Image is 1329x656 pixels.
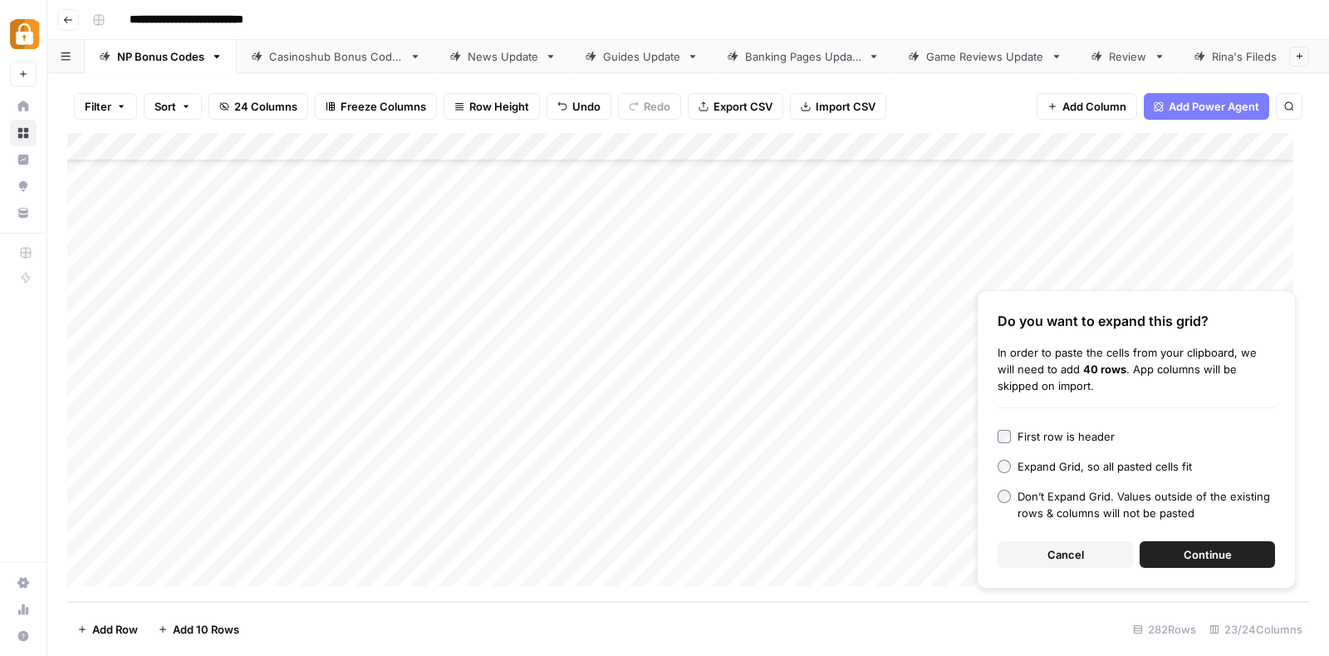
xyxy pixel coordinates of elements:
a: Review [1076,40,1179,73]
input: First row is header [998,430,1011,443]
a: Browse [10,120,37,146]
button: Add Row [67,616,148,643]
a: Your Data [10,200,37,226]
button: Sort [144,93,202,120]
a: NP Bonus Codes [85,40,237,73]
div: Game Reviews Update [926,48,1044,65]
button: Continue [1140,541,1275,568]
div: Do you want to expand this grid? [998,311,1275,331]
span: Cancel [1047,546,1084,563]
span: 24 Columns [234,98,297,115]
div: Guides Update [603,48,680,65]
div: Banking Pages Update [745,48,861,65]
a: Insights [10,146,37,173]
button: Help + Support [10,623,37,649]
div: Don’t Expand Grid. Values outside of the existing rows & columns will not be pasted [1018,488,1275,521]
span: Sort [154,98,176,115]
span: Export CSV [714,98,772,115]
button: Export CSV [688,93,783,120]
div: 23/24 Columns [1203,616,1309,643]
button: Cancel [998,541,1133,568]
a: Guides Update [571,40,713,73]
span: Redo [644,98,670,115]
input: Don’t Expand Grid. Values outside of the existing rows & columns will not be pasted [998,490,1011,503]
div: NP Bonus Codes [117,48,204,65]
button: Add 10 Rows [148,616,249,643]
span: Add 10 Rows [173,621,239,638]
span: Import CSV [816,98,875,115]
a: Casinoshub Bonus Codes [237,40,435,73]
b: 40 rows [1083,363,1126,376]
a: Banking Pages Update [713,40,894,73]
a: News Update [435,40,571,73]
button: Add Power Agent [1144,93,1269,120]
a: Usage [10,596,37,623]
button: Redo [618,93,681,120]
button: Import CSV [790,93,886,120]
span: Add Row [92,621,138,638]
span: Add Power Agent [1169,98,1259,115]
div: 282 Rows [1126,616,1203,643]
div: News Update [468,48,538,65]
span: Filter [85,98,111,115]
img: Adzz Logo [10,19,40,49]
a: Game Reviews Update [894,40,1076,73]
button: Workspace: Adzz [10,13,37,55]
div: Casinoshub Bonus Codes [269,48,403,65]
span: Undo [572,98,601,115]
div: Review [1109,48,1147,65]
button: Undo [547,93,611,120]
span: Add Column [1062,98,1126,115]
a: Home [10,93,37,120]
button: 24 Columns [208,93,308,120]
button: Row Height [444,93,540,120]
button: Filter [74,93,137,120]
input: Expand Grid, so all pasted cells fit [998,460,1011,473]
span: Row Height [469,98,529,115]
button: Add Column [1037,93,1137,120]
div: Expand Grid, so all pasted cells fit [1018,458,1192,475]
button: Freeze Columns [315,93,437,120]
span: Freeze Columns [341,98,426,115]
span: Continue [1184,546,1232,563]
div: First row is header [1018,428,1115,445]
a: Settings [10,570,37,596]
div: In order to paste the cells from your clipboard, we will need to add . App columns will be skippe... [998,344,1275,394]
a: Opportunities [10,173,37,200]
